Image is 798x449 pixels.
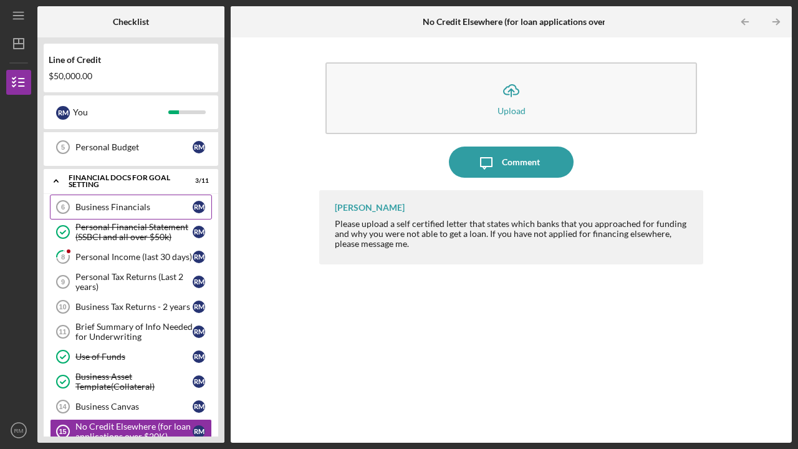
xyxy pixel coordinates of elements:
[56,106,70,120] div: R M
[75,222,193,242] div: Personal Financial Statement (SSBCI and all over $50k)
[75,142,193,152] div: Personal Budget
[50,394,212,419] a: 14Business CanvasRM
[193,141,205,153] div: R M
[49,71,213,81] div: $50,000.00
[61,253,65,261] tspan: 8
[59,303,66,311] tspan: 10
[50,195,212,220] a: 6Business FinancialsRM
[75,352,193,362] div: Use of Funds
[193,226,205,238] div: R M
[193,400,205,413] div: R M
[50,419,212,444] a: 15No Credit Elsewhere (for loan applications over $20K)RM
[186,177,209,185] div: 3 / 11
[50,369,212,394] a: Business Asset Template(Collateral)RM
[75,372,193,392] div: Business Asset Template(Collateral)
[50,220,212,244] a: Personal Financial Statement (SSBCI and all over $50k)RM
[193,251,205,263] div: R M
[193,301,205,313] div: R M
[50,244,212,269] a: 8Personal Income (last 30 days)RM
[50,135,212,160] a: 5Personal BudgetRM
[335,219,691,249] div: Please upload a self certified letter that states which banks that you approached for funding and...
[193,201,205,213] div: R M
[502,147,540,178] div: Comment
[113,17,149,27] b: Checklist
[498,106,526,115] div: Upload
[50,344,212,369] a: Use of FundsRM
[75,272,193,292] div: Personal Tax Returns (Last 2 years)
[59,428,66,435] tspan: 15
[335,203,405,213] div: [PERSON_NAME]
[193,425,205,438] div: R M
[75,402,193,412] div: Business Canvas
[75,322,193,342] div: Brief Summary of Info Needed for Underwriting
[61,278,65,286] tspan: 9
[59,328,66,336] tspan: 11
[50,294,212,319] a: 10Business Tax Returns - 2 yearsRM
[193,276,205,288] div: R M
[75,302,193,312] div: Business Tax Returns - 2 years
[49,55,213,65] div: Line of Credit
[14,427,24,434] text: RM
[69,174,178,188] div: Financial Docs for Goal Setting
[193,350,205,363] div: R M
[75,202,193,212] div: Business Financials
[61,143,65,151] tspan: 5
[449,147,574,178] button: Comment
[75,422,193,442] div: No Credit Elsewhere (for loan applications over $20K)
[193,375,205,388] div: R M
[50,319,212,344] a: 11Brief Summary of Info Needed for UnderwritingRM
[73,102,168,123] div: You
[59,403,67,410] tspan: 14
[61,203,65,211] tspan: 6
[6,418,31,443] button: RM
[423,17,632,27] b: No Credit Elsewhere (for loan applications over $20K)
[325,62,697,134] button: Upload
[75,252,193,262] div: Personal Income (last 30 days)
[50,269,212,294] a: 9Personal Tax Returns (Last 2 years)RM
[193,326,205,338] div: R M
